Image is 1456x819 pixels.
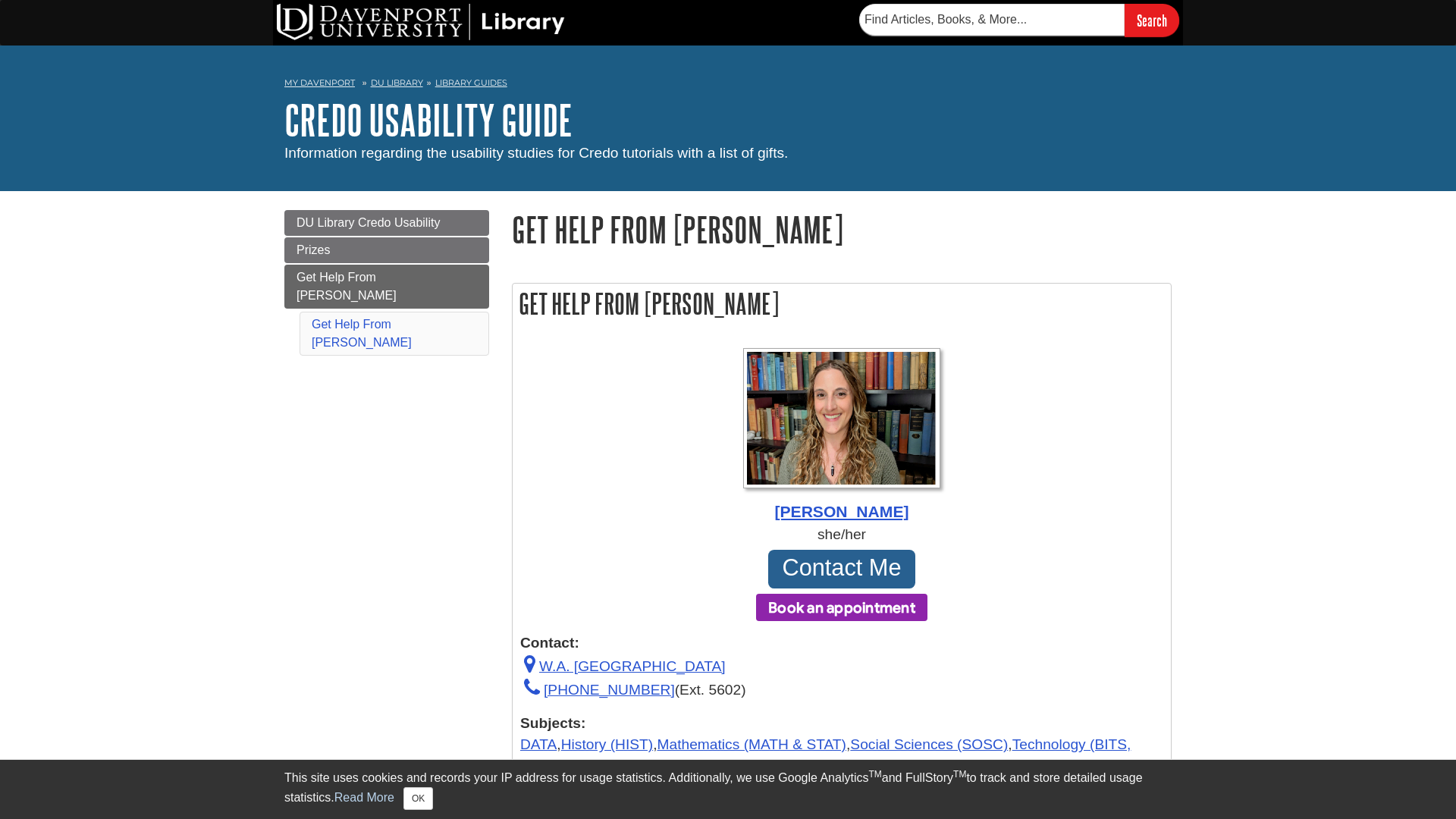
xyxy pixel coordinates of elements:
sup: TM [953,769,966,780]
div: This site uses cookies and records your IP address for usage statistics. Additionally, we use Goo... [284,769,1172,810]
div: [PERSON_NAME] [520,500,1163,524]
span: Information regarding the usability studies for Credo tutorials with a list of gifts. [284,145,788,161]
a: Prizes [284,237,489,263]
strong: Subjects: [520,713,1163,735]
input: Search [1125,4,1179,36]
a: Get Help From [PERSON_NAME] [284,265,489,309]
a: Read More [334,791,394,804]
h2: Get Help From [PERSON_NAME] [513,284,1171,324]
h1: Get Help From [PERSON_NAME] [512,210,1172,249]
a: Profile Photo [PERSON_NAME] [520,348,1163,524]
a: Library Guides [435,77,507,88]
a: Social Sciences (SOSC) [850,736,1008,752]
a: Mathematics (MATH & STAT) [657,736,846,752]
nav: breadcrumb [284,73,1172,97]
a: Contact Me [768,550,915,588]
a: DU Library [371,77,423,88]
button: Book an appointment [756,594,927,621]
span: Prizes [297,243,330,256]
img: Profile Photo [743,348,940,488]
sup: TM [868,769,881,780]
div: , , , , [520,713,1163,778]
span: Get Help From [PERSON_NAME] [297,271,397,302]
div: (Ext. 5602) [520,678,1163,701]
div: Guide Page Menu [284,210,489,359]
a: DATA [520,736,557,752]
a: Get Help From [PERSON_NAME] [312,318,412,349]
a: DU Library Credo Usability [284,210,489,236]
a: [PHONE_NUMBER] [520,682,675,698]
a: History (HIST) [561,736,654,752]
div: she/her [520,524,1163,546]
form: Searches DU Library's articles, books, and more [859,4,1179,36]
img: DU Library [277,4,565,40]
a: CREDO Usability Guide [284,96,573,143]
a: W.A. [GEOGRAPHIC_DATA] [520,658,726,674]
input: Find Articles, Books, & More... [859,4,1125,36]
strong: Contact: [520,632,1163,654]
a: My Davenport [284,77,355,89]
button: Close [403,787,433,810]
span: DU Library Credo Usability [297,216,440,229]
